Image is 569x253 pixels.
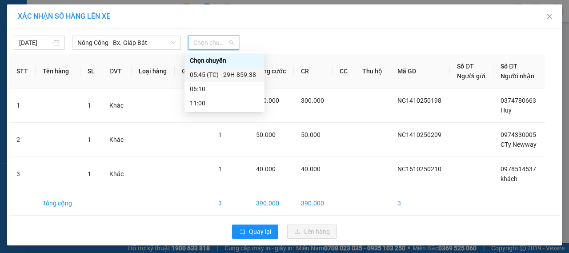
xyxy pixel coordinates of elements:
img: logo [4,26,18,57]
span: NC1510250210 [397,165,441,173]
span: 0978514537 [501,165,536,173]
span: 40.000 [256,165,276,173]
th: CC [333,54,355,88]
th: Thu hộ [355,54,390,88]
div: 06:10 [190,84,259,94]
span: 0974330005 [501,131,536,138]
td: 3 [211,191,249,216]
td: Khác [102,157,132,191]
span: Huy [501,107,512,114]
span: down [171,40,176,45]
th: CR [294,54,332,88]
span: 0374780663 [501,97,536,104]
span: 1 [218,165,222,173]
span: rollback [239,229,245,236]
td: Khác [102,88,132,123]
strong: CHUYỂN PHÁT NHANH ĐÔNG LÝ [19,7,75,36]
div: 11:00 [190,98,259,108]
td: Khác [102,123,132,157]
span: Quay lại [249,227,271,237]
span: 1 [88,102,91,109]
span: 300.000 [256,97,279,104]
button: Close [537,4,562,29]
span: 40.000 [301,165,321,173]
span: 50.000 [256,131,276,138]
span: NC1510250210 [76,36,129,45]
td: Tổng cộng [36,191,80,216]
span: Nông Cống - Bx. Giáp Bát [77,36,176,49]
button: uploadLên hàng [287,225,337,239]
span: NC1410250198 [397,97,441,104]
strong: PHIẾU BIÊN NHẬN [22,49,71,68]
div: 05:45 (TC) - 29H-859.38 [190,70,259,80]
span: 1 [218,131,222,138]
div: Chọn chuyến [184,53,264,68]
button: rollbackQuay lại [232,225,278,239]
th: Mã GD [390,54,450,88]
td: 3 [9,157,36,191]
span: Chọn chuyến [193,36,234,49]
td: 2 [9,123,36,157]
span: Người nhận [501,72,534,80]
span: khách [501,175,517,182]
input: 15/10/2025 [19,38,52,48]
span: 1 [88,170,91,177]
span: Số ĐT [501,63,517,70]
td: 390.000 [294,191,332,216]
th: Tên hàng [36,54,80,88]
span: Số ĐT [457,63,474,70]
span: 50.000 [301,131,321,138]
span: NC1410250209 [397,131,441,138]
span: 1 [88,136,91,143]
td: 1 [9,88,36,123]
span: 300.000 [301,97,324,104]
span: close [546,13,553,20]
span: CTy Newway [501,141,537,148]
td: 390.000 [249,191,294,216]
td: 3 [390,191,450,216]
span: XÁC NHẬN SỐ HÀNG LÊN XE [18,12,110,20]
th: Loại hàng [132,54,175,88]
th: STT [9,54,36,88]
th: Ghi chú [175,54,211,88]
span: Người gửi [457,72,485,80]
th: ĐVT [102,54,132,88]
th: SL [80,54,102,88]
div: Chọn chuyến [190,56,259,65]
th: Tổng cước [249,54,294,88]
span: SĐT XE [31,38,60,47]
